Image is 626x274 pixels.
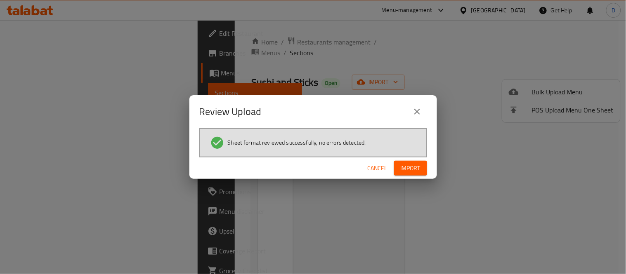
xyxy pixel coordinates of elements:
button: Import [394,161,427,176]
h2: Review Upload [199,105,262,118]
span: Sheet format reviewed successfully, no errors detected. [228,138,366,147]
button: Cancel [364,161,391,176]
span: Import [401,163,420,173]
span: Cancel [368,163,387,173]
button: close [407,102,427,122]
